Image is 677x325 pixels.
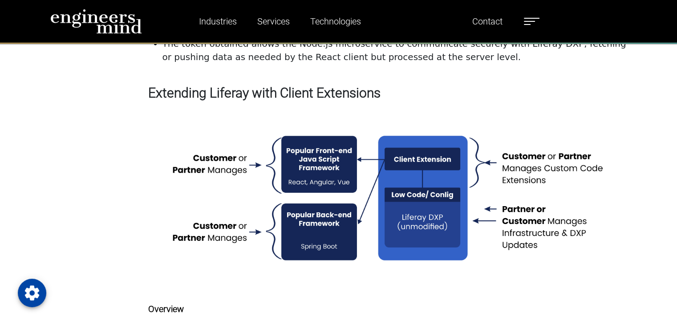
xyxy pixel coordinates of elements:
[307,11,365,32] a: Technologies
[50,9,142,34] img: logo
[148,85,627,101] h3: Extending Liferay with Client Extensions
[148,304,184,314] strong: Overview
[469,11,506,32] a: Contact
[254,11,293,32] a: Services
[195,11,240,32] a: Industries
[162,37,627,64] li: The token obtained allows the Node.js microservice to communicate securely with Liferay DXP, fetc...
[148,108,627,288] img: overview-img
